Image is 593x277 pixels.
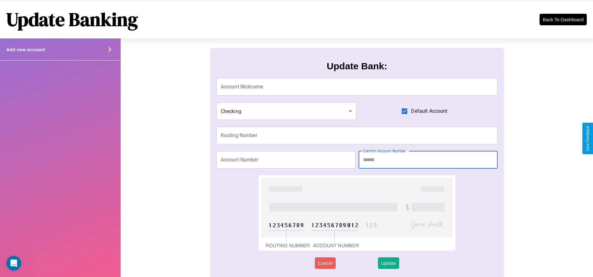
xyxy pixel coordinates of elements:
[6,7,138,32] h1: Update Banking
[6,47,45,52] h4: Add new account
[540,14,587,25] button: Back To Dashboard
[259,175,456,250] img: check
[378,257,399,269] button: Update
[315,257,336,269] button: Cancel
[411,107,447,115] span: Default Account
[363,148,406,154] label: Confirm Account Number
[327,61,387,72] h3: Update Bank:
[585,126,590,151] div: Give Feedback
[6,256,21,271] iframe: Intercom live chat
[216,102,356,120] div: Checking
